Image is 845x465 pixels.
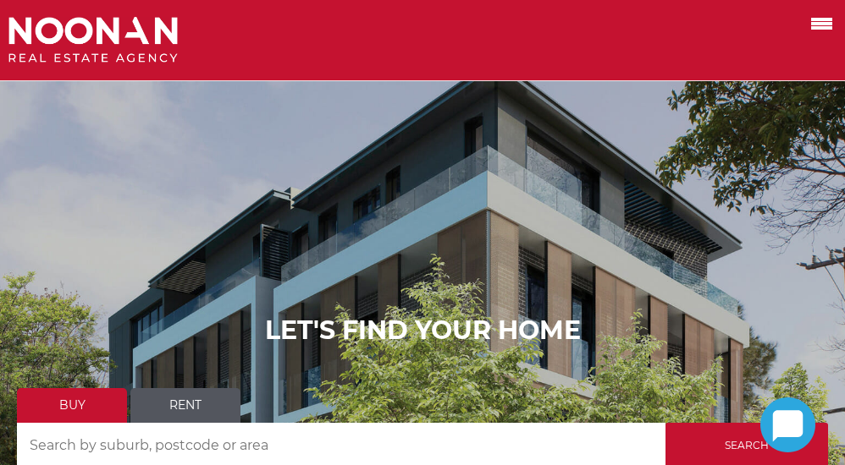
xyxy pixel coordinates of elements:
[17,388,127,423] a: Buy
[17,315,828,346] h1: LET'S FIND YOUR HOME
[8,17,178,63] img: Noonan Real Estate Agency
[130,388,240,423] a: Rent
